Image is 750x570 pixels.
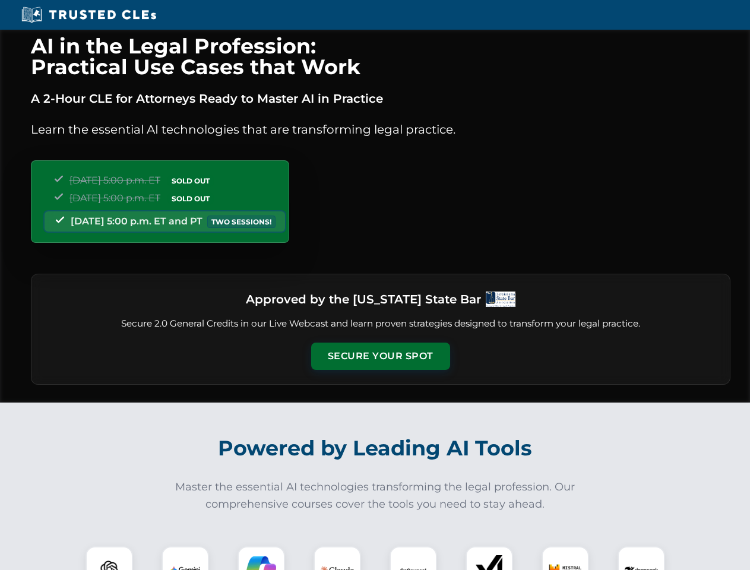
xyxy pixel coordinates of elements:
[167,192,214,205] span: SOLD OUT
[311,343,450,370] button: Secure Your Spot
[46,427,704,469] h2: Powered by Leading AI Tools
[69,175,160,186] span: [DATE] 5:00 p.m. ET
[246,289,481,310] h3: Approved by the [US_STATE] State Bar
[167,175,214,187] span: SOLD OUT
[486,292,515,307] img: Logo
[31,36,730,77] h1: AI in the Legal Profession: Practical Use Cases that Work
[46,317,716,331] p: Secure 2.0 General Credits in our Live Webcast and learn proven strategies designed to transform ...
[69,192,160,204] span: [DATE] 5:00 p.m. ET
[18,6,160,24] img: Trusted CLEs
[167,479,583,513] p: Master the essential AI technologies transforming the legal profession. Our comprehensive courses...
[31,89,730,108] p: A 2-Hour CLE for Attorneys Ready to Master AI in Practice
[31,120,730,139] p: Learn the essential AI technologies that are transforming legal practice.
